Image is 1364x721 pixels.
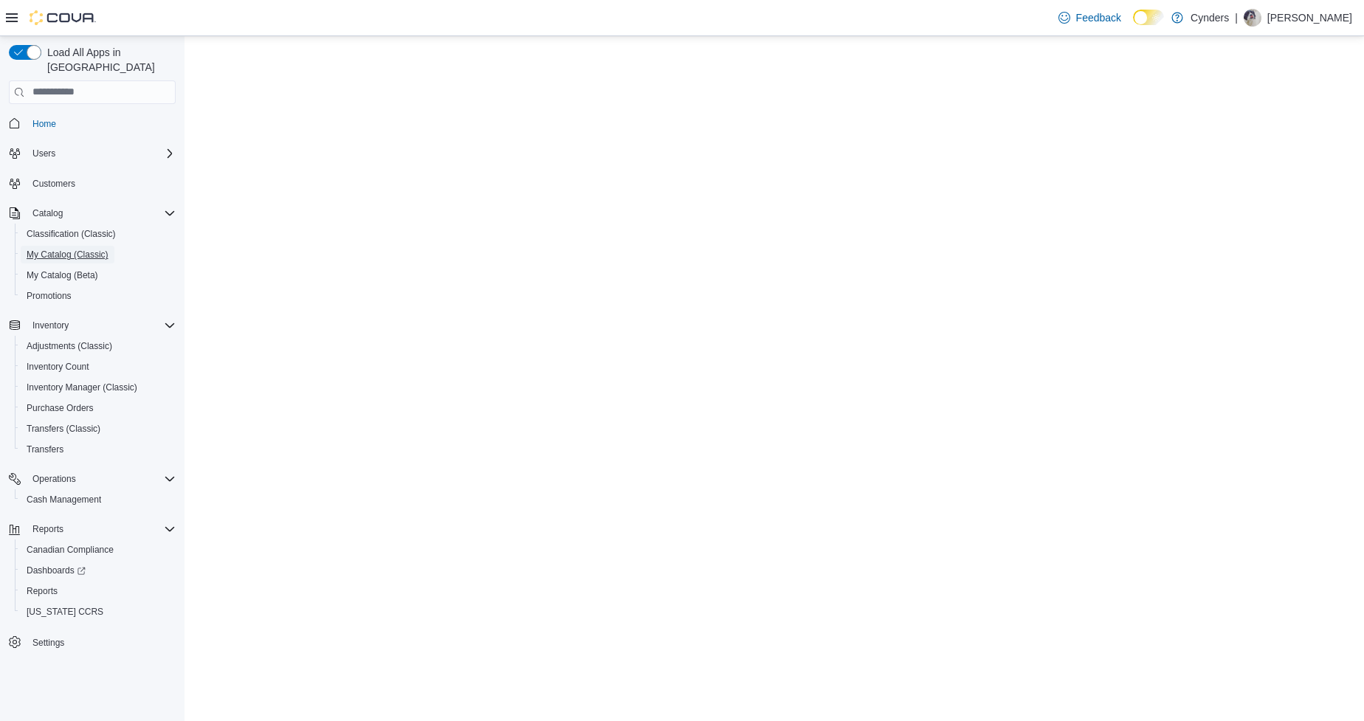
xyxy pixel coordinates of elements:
[21,266,104,284] a: My Catalog (Beta)
[27,145,61,162] button: Users
[15,439,182,460] button: Transfers
[27,115,62,133] a: Home
[27,382,137,393] span: Inventory Manager (Classic)
[27,204,176,222] span: Catalog
[15,356,182,377] button: Inventory Count
[21,399,100,417] a: Purchase Orders
[15,244,182,265] button: My Catalog (Classic)
[32,207,63,219] span: Catalog
[27,494,101,506] span: Cash Management
[21,337,176,355] span: Adjustments (Classic)
[27,444,63,455] span: Transfers
[21,582,176,600] span: Reports
[27,565,86,576] span: Dashboards
[15,224,182,244] button: Classification (Classic)
[15,398,182,418] button: Purchase Orders
[27,269,98,281] span: My Catalog (Beta)
[3,113,182,134] button: Home
[3,315,182,336] button: Inventory
[21,603,176,621] span: Washington CCRS
[1053,3,1127,32] a: Feedback
[27,174,176,193] span: Customers
[21,562,176,579] span: Dashboards
[15,418,182,439] button: Transfers (Classic)
[27,204,69,222] button: Catalog
[21,266,176,284] span: My Catalog (Beta)
[15,601,182,622] button: [US_STATE] CCRS
[21,562,92,579] a: Dashboards
[15,489,182,510] button: Cash Management
[32,637,64,649] span: Settings
[21,582,63,600] a: Reports
[21,358,176,376] span: Inventory Count
[27,520,69,538] button: Reports
[27,361,89,373] span: Inventory Count
[21,420,106,438] a: Transfers (Classic)
[27,249,108,261] span: My Catalog (Classic)
[1076,10,1121,25] span: Feedback
[21,399,176,417] span: Purchase Orders
[21,337,118,355] a: Adjustments (Classic)
[1244,9,1261,27] div: Jake Zigarlick
[9,107,176,691] nav: Complex example
[21,287,176,305] span: Promotions
[21,441,176,458] span: Transfers
[21,358,95,376] a: Inventory Count
[21,603,109,621] a: [US_STATE] CCRS
[27,544,114,556] span: Canadian Compliance
[30,10,96,25] img: Cova
[27,145,176,162] span: Users
[27,228,116,240] span: Classification (Classic)
[15,377,182,398] button: Inventory Manager (Classic)
[27,634,70,652] a: Settings
[27,423,100,435] span: Transfers (Classic)
[21,420,176,438] span: Transfers (Classic)
[21,491,107,508] a: Cash Management
[32,118,56,130] span: Home
[27,632,176,651] span: Settings
[27,470,82,488] button: Operations
[27,340,112,352] span: Adjustments (Classic)
[32,178,75,190] span: Customers
[21,541,120,559] a: Canadian Compliance
[3,173,182,194] button: Customers
[27,290,72,302] span: Promotions
[27,585,58,597] span: Reports
[21,225,122,243] a: Classification (Classic)
[32,473,76,485] span: Operations
[15,265,182,286] button: My Catalog (Beta)
[32,523,63,535] span: Reports
[27,114,176,133] span: Home
[15,336,182,356] button: Adjustments (Classic)
[1133,10,1164,25] input: Dark Mode
[32,320,69,331] span: Inventory
[3,519,182,539] button: Reports
[3,203,182,224] button: Catalog
[3,143,182,164] button: Users
[32,148,55,159] span: Users
[15,560,182,581] a: Dashboards
[15,581,182,601] button: Reports
[21,225,176,243] span: Classification (Classic)
[1267,9,1352,27] p: [PERSON_NAME]
[41,45,176,75] span: Load All Apps in [GEOGRAPHIC_DATA]
[27,317,75,334] button: Inventory
[21,246,176,263] span: My Catalog (Classic)
[27,175,81,193] a: Customers
[21,441,69,458] a: Transfers
[21,541,176,559] span: Canadian Compliance
[21,379,176,396] span: Inventory Manager (Classic)
[27,470,176,488] span: Operations
[3,469,182,489] button: Operations
[27,317,176,334] span: Inventory
[27,520,176,538] span: Reports
[27,606,103,618] span: [US_STATE] CCRS
[21,287,77,305] a: Promotions
[1191,9,1229,27] p: Cynders
[21,491,176,508] span: Cash Management
[15,286,182,306] button: Promotions
[21,246,114,263] a: My Catalog (Classic)
[3,631,182,652] button: Settings
[27,402,94,414] span: Purchase Orders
